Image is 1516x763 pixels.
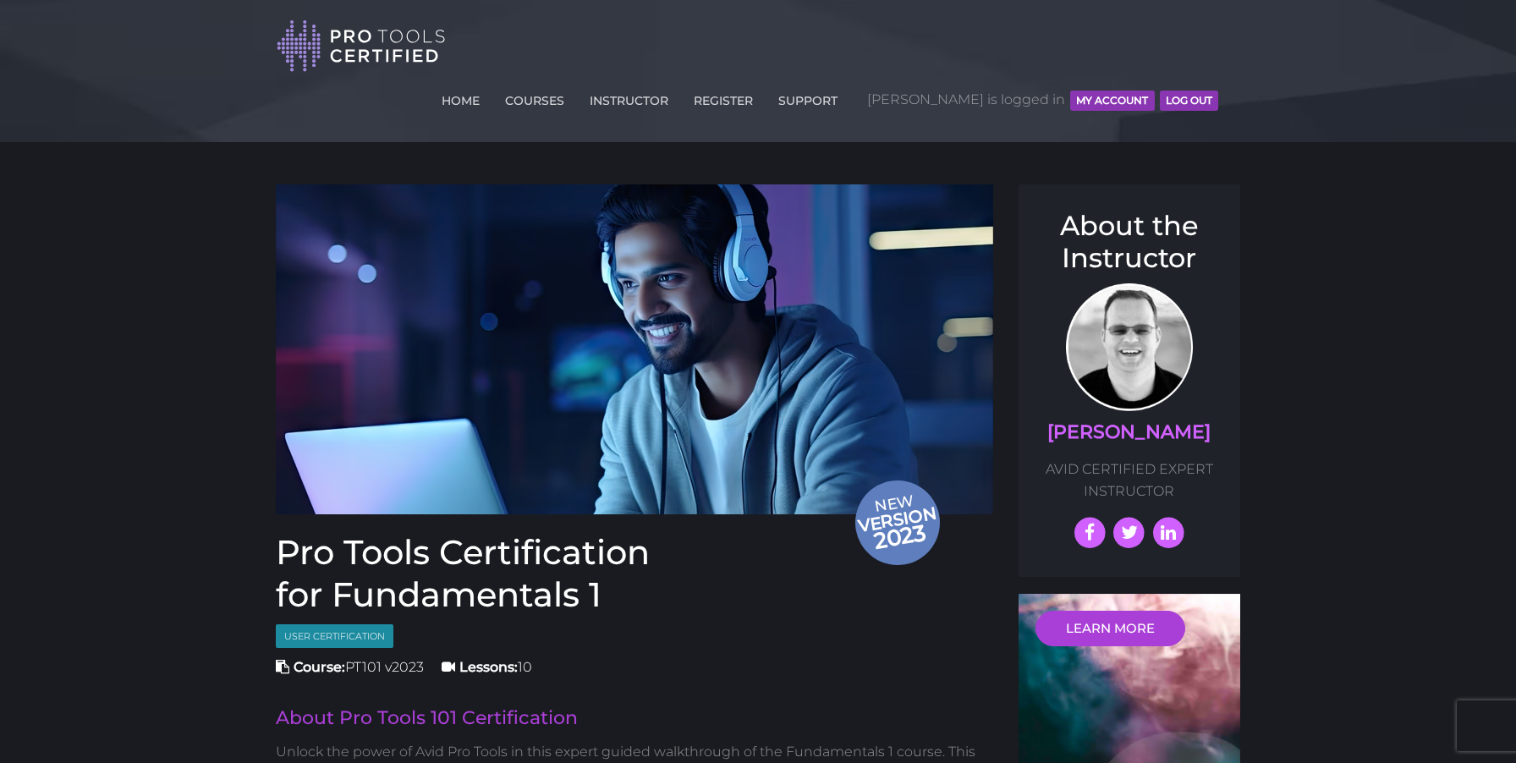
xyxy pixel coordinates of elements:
img: Pro Tools Certified Logo [277,19,446,74]
button: MY ACCOUNT [1070,91,1154,111]
span: User Certification [276,624,393,649]
strong: Course: [294,659,345,675]
a: REGISTER [689,84,757,111]
span: 10 [442,659,532,675]
span: PT101 v2023 [276,659,424,675]
h1: Pro Tools Certification for Fundamentals 1 [276,531,993,616]
a: INSTRUCTOR [585,84,673,111]
strong: Lessons: [459,659,518,675]
button: Log Out [1160,91,1218,111]
a: HOME [437,84,484,111]
a: [PERSON_NAME] [1047,420,1211,443]
span: 2023 [856,516,944,557]
h2: About Pro Tools 101 Certification [276,709,993,727]
p: AVID CERTIFIED EXPERT INSTRUCTOR [1035,458,1224,502]
a: LEARN MORE [1035,611,1185,646]
img: Pro tools certified Fundamentals 1 Course cover [276,184,993,514]
span: [PERSON_NAME] is logged in [867,74,1218,125]
a: Newversion 2023 [276,184,993,514]
h3: About the Instructor [1035,210,1224,275]
a: SUPPORT [774,84,842,111]
img: AVID Expert Instructor, Professor Scott Beckett profile photo [1066,283,1193,411]
span: New [854,491,944,557]
span: version [854,508,939,530]
a: COURSES [501,84,568,111]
